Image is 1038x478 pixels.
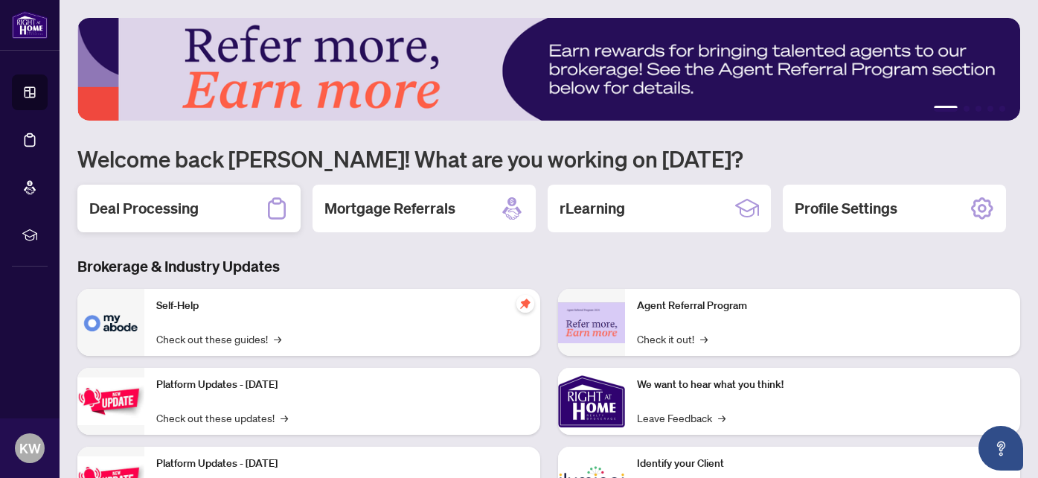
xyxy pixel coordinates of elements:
[558,302,625,343] img: Agent Referral Program
[77,144,1020,173] h1: Welcome back [PERSON_NAME]! What are you working on [DATE]?
[156,331,281,347] a: Check out these guides!→
[700,331,708,347] span: →
[978,426,1023,471] button: Open asap
[281,410,288,426] span: →
[999,106,1005,112] button: 5
[637,377,1009,393] p: We want to hear what you think!
[324,198,455,219] h2: Mortgage Referrals
[964,106,970,112] button: 2
[156,410,288,426] a: Check out these updates!→
[77,377,144,424] img: Platform Updates - July 21, 2025
[637,456,1009,472] p: Identify your Client
[77,256,1020,277] h3: Brokerage & Industry Updates
[89,198,199,219] h2: Deal Processing
[975,106,981,112] button: 3
[156,298,528,314] p: Self-Help
[156,377,528,393] p: Platform Updates - [DATE]
[718,410,725,426] span: →
[987,106,993,112] button: 4
[19,438,41,459] span: KW
[274,331,281,347] span: →
[558,368,625,435] img: We want to hear what you think!
[637,410,725,426] a: Leave Feedback→
[560,198,625,219] h2: rLearning
[77,289,144,356] img: Self-Help
[637,331,708,347] a: Check it out!→
[77,18,1020,121] img: Slide 0
[516,295,534,313] span: pushpin
[637,298,1009,314] p: Agent Referral Program
[934,106,958,112] button: 1
[795,198,897,219] h2: Profile Settings
[156,456,528,472] p: Platform Updates - [DATE]
[12,11,48,39] img: logo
